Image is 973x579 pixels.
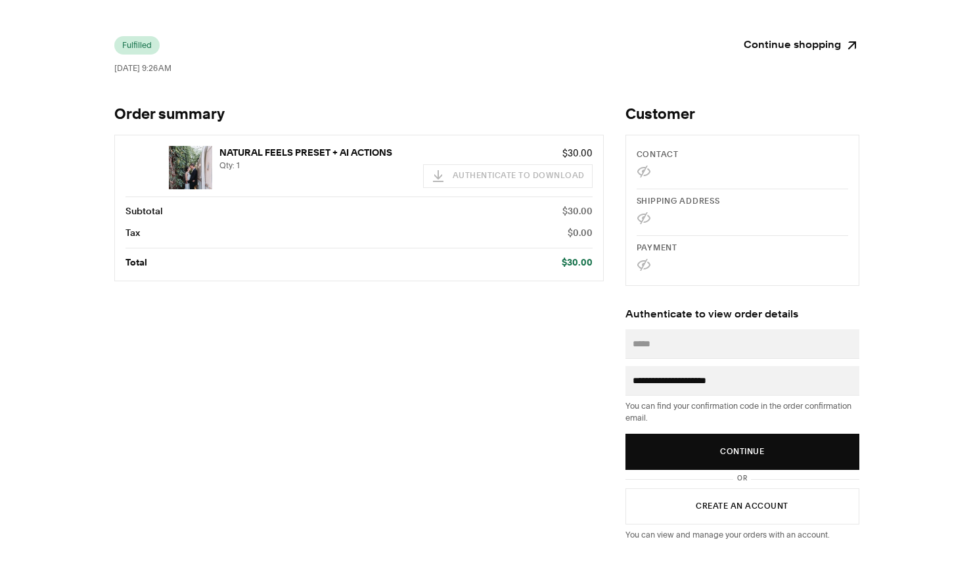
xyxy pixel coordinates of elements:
[568,226,593,241] p: $0.00
[744,36,859,55] a: Continue shopping
[633,373,852,388] input: Confirmation Code
[625,530,830,540] span: You can view and manage your orders with an account.
[423,164,593,188] button: Authenticate to download
[423,146,593,160] p: $30.00
[125,204,163,219] p: Subtotal
[637,244,677,252] span: Payment
[637,151,679,159] span: Contact
[737,474,748,484] label: or
[125,256,147,270] p: Total
[625,401,851,423] span: You can find your confirmation code in the order confirmation email.
[637,198,720,206] span: Shipping address
[625,310,798,320] span: Authenticate to view order details
[122,40,152,51] span: Fulfilled
[219,146,416,160] p: NATURAL FEELS PRESET + AI ACTIONS
[219,160,240,170] span: Qty: 1
[562,204,593,219] p: $30.00
[625,488,859,524] button: Create an account
[562,256,593,270] p: $30.00
[114,106,604,124] h1: Order summary
[114,63,171,73] span: [DATE] 9:26 AM
[169,146,212,189] img: NATURAL FEELS PRESET + AI ACTIONS
[633,336,852,351] input: Email
[625,106,859,124] h2: Customer
[625,434,859,470] button: Continue
[125,226,140,241] p: Tax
